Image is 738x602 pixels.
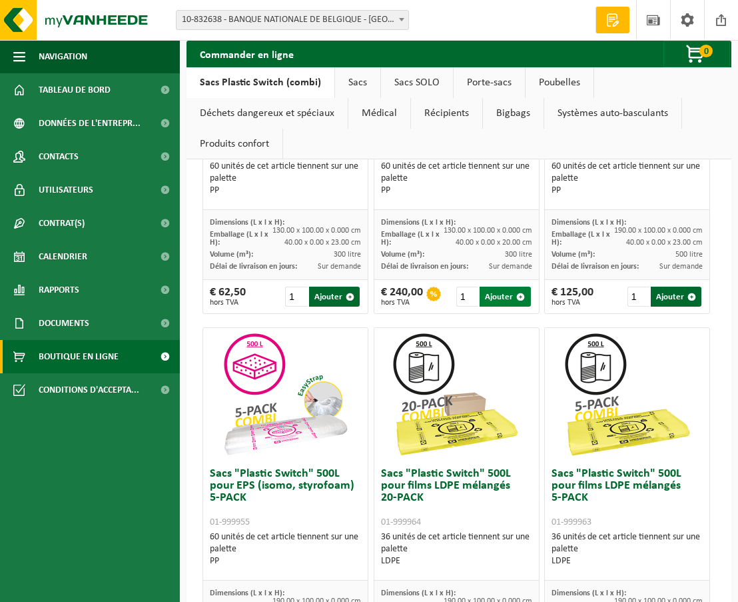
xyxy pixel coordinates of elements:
[552,299,593,307] span: hors TVA
[39,340,119,373] span: Boutique en ligne
[39,273,79,307] span: Rapports
[210,287,246,307] div: € 62,50
[381,555,532,567] div: LDPE
[651,287,701,307] button: Ajouter
[39,307,89,340] span: Documents
[526,67,593,98] a: Poubelles
[552,468,703,528] h3: Sacs "Plastic Switch" 500L pour films LDPE mélangés 5-PACK
[210,555,361,567] div: PP
[210,231,268,247] span: Emballage (L x l x H):
[210,299,246,307] span: hors TVA
[627,287,649,307] input: 1
[381,468,532,528] h3: Sacs "Plastic Switch" 500L pour films LDPE mélangés 20-PACK
[552,589,626,597] span: Dimensions (L x l x H):
[186,41,307,67] h2: Commander en ligne
[381,231,440,247] span: Emballage (L x l x H):
[218,328,352,461] img: 01-999955
[552,161,703,197] div: 60 unités de cet article tiennent sur une palette
[186,67,334,98] a: Sacs Plastic Switch (combi)
[186,129,282,159] a: Produits confort
[456,287,478,307] input: 1
[381,589,456,597] span: Dimensions (L x l x H):
[39,73,111,107] span: Tableau de bord
[552,185,703,197] div: PP
[381,185,532,197] div: PP
[39,40,87,73] span: Navigation
[552,517,591,527] span: 01-999963
[552,231,610,247] span: Emballage (L x l x H):
[210,468,361,528] h3: Sacs "Plastic Switch" 500L pour EPS (isomo, styrofoam) 5-PACK
[381,517,421,527] span: 01-999964
[318,263,361,271] span: Sur demande
[675,251,703,259] span: 500 litre
[285,287,307,307] input: 1
[411,98,482,129] a: Récipients
[272,227,361,235] span: 130.00 x 100.00 x 0.000 cm
[381,67,453,98] a: Sacs SOLO
[284,239,361,247] span: 40.00 x 0.00 x 23.00 cm
[309,287,360,307] button: Ajouter
[552,219,626,227] span: Dimensions (L x l x H):
[381,263,468,271] span: Délai de livraison en jours:
[381,161,532,197] div: 60 unités de cet article tiennent sur une palette
[334,251,361,259] span: 300 litre
[210,219,284,227] span: Dimensions (L x l x H):
[381,531,532,567] div: 36 unités de cet article tiennent sur une palette
[210,185,361,197] div: PP
[210,251,253,259] span: Volume (m³):
[456,239,532,247] span: 40.00 x 0.00 x 20.00 cm
[177,11,408,29] span: 10-832638 - BANQUE NATIONALE DE BELGIQUE - BRUXELLES
[561,328,694,461] img: 01-999963
[552,251,595,259] span: Volume (m³):
[381,251,424,259] span: Volume (m³):
[626,239,703,247] span: 40.00 x 0.00 x 23.00 cm
[348,98,410,129] a: Médical
[552,287,593,307] div: € 125,00
[489,263,532,271] span: Sur demande
[659,263,703,271] span: Sur demande
[210,517,250,527] span: 01-999955
[381,299,423,307] span: hors TVA
[210,589,284,597] span: Dimensions (L x l x H):
[663,41,730,67] button: 0
[39,107,141,140] span: Données de l'entrepr...
[335,67,380,98] a: Sacs
[552,263,639,271] span: Délai de livraison en jours:
[381,287,423,307] div: € 240,00
[381,219,456,227] span: Dimensions (L x l x H):
[186,98,348,129] a: Déchets dangereux et spéciaux
[483,98,544,129] a: Bigbags
[390,328,523,461] img: 01-999964
[480,287,530,307] button: Ajouter
[699,45,713,57] span: 0
[210,161,361,197] div: 60 unités de cet article tiennent sur une palette
[552,555,703,567] div: LDPE
[614,227,703,235] span: 190.00 x 100.00 x 0.000 cm
[39,373,139,407] span: Conditions d'accepta...
[39,207,85,240] span: Contrat(s)
[552,531,703,567] div: 36 unités de cet article tiennent sur une palette
[444,227,532,235] span: 130.00 x 100.00 x 0.000 cm
[505,251,532,259] span: 300 litre
[454,67,525,98] a: Porte-sacs
[176,10,409,30] span: 10-832638 - BANQUE NATIONALE DE BELGIQUE - BRUXELLES
[544,98,681,129] a: Systèmes auto-basculants
[39,240,87,273] span: Calendrier
[39,140,79,173] span: Contacts
[39,173,93,207] span: Utilisateurs
[210,263,297,271] span: Délai de livraison en jours:
[210,531,361,567] div: 60 unités de cet article tiennent sur une palette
